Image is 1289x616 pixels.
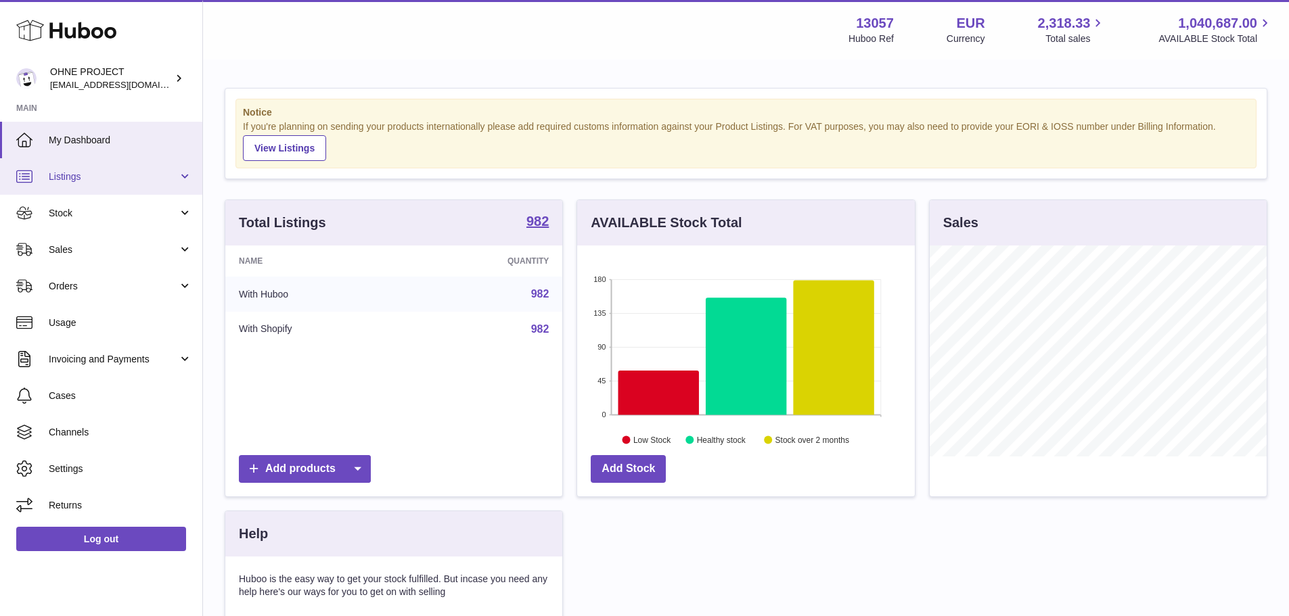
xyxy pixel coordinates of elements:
[50,66,172,91] div: OHNE PROJECT
[633,435,671,444] text: Low Stock
[239,525,268,543] h3: Help
[1038,14,1106,45] a: 2,318.33 Total sales
[49,353,178,366] span: Invoicing and Payments
[49,463,192,475] span: Settings
[49,170,178,183] span: Listings
[526,214,549,231] a: 982
[849,32,894,45] div: Huboo Ref
[1158,14,1273,45] a: 1,040,687.00 AVAILABLE Stock Total
[49,243,178,256] span: Sales
[775,435,849,444] text: Stock over 2 months
[1038,14,1091,32] span: 2,318.33
[598,377,606,385] text: 45
[593,275,606,283] text: 180
[49,207,178,220] span: Stock
[593,309,606,317] text: 135
[407,245,563,277] th: Quantity
[49,389,192,402] span: Cases
[531,323,549,335] a: 982
[16,527,186,551] a: Log out
[1178,14,1257,32] span: 1,040,687.00
[243,106,1249,119] strong: Notice
[602,410,606,419] text: 0
[591,455,666,483] a: Add Stock
[49,134,192,147] span: My Dashboard
[243,120,1249,161] div: If you're planning on sending your products internationally please add required customs informati...
[225,312,407,347] td: With Shopify
[239,455,371,483] a: Add products
[239,573,549,598] p: Huboo is the easy way to get your stock fulfilled. But incase you need any help here's our ways f...
[856,14,894,32] strong: 13057
[526,214,549,228] strong: 982
[49,316,192,329] span: Usage
[49,280,178,293] span: Orders
[598,343,606,351] text: 90
[943,214,978,232] h3: Sales
[531,288,549,300] a: 982
[243,135,326,161] a: View Listings
[697,435,746,444] text: Healthy stock
[239,214,326,232] h3: Total Listings
[1158,32,1273,45] span: AVAILABLE Stock Total
[49,426,192,439] span: Channels
[591,214,742,232] h3: AVAILABLE Stock Total
[1045,32,1106,45] span: Total sales
[16,68,37,89] img: internalAdmin-13057@internal.huboo.com
[50,79,199,90] span: [EMAIL_ADDRESS][DOMAIN_NAME]
[49,499,192,512] span: Returns
[225,245,407,277] th: Name
[956,14,985,32] strong: EUR
[225,277,407,312] td: With Huboo
[947,32,985,45] div: Currency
